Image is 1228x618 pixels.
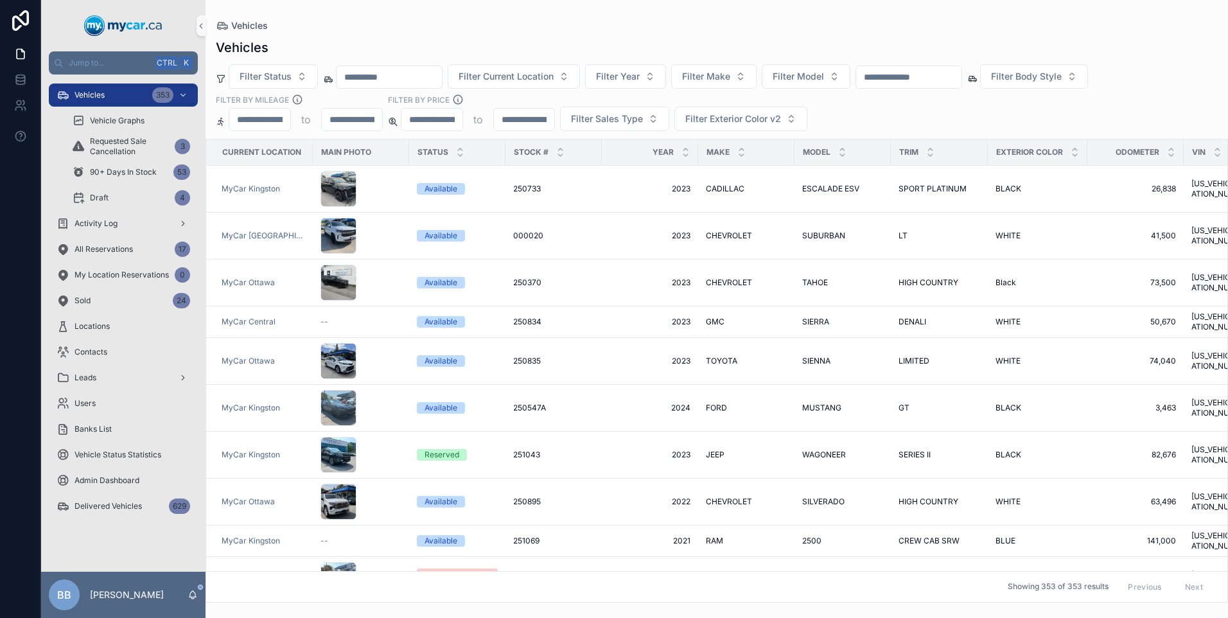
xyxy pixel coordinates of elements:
a: LIMITED [899,356,980,366]
a: GMC [706,317,787,327]
span: CADILLAC [706,184,744,194]
span: WHITE [996,317,1021,327]
span: Jump to... [69,58,150,68]
div: 17 [175,242,190,257]
a: MyCar Kingston [222,403,305,413]
a: CHEVROLET [706,231,787,241]
div: Reserved [425,449,459,461]
div: Available [425,535,457,547]
span: 141,000 [1095,536,1176,546]
span: Vehicle Graphs [90,116,145,126]
span: DENALI [899,317,926,327]
a: BLUE [996,536,1080,546]
a: 250547A [513,403,594,413]
button: Select Button [671,64,757,89]
span: BLACK [996,184,1021,194]
div: Available [425,355,457,367]
a: BLACK [996,403,1080,413]
span: 251069 [513,536,539,546]
a: TOYOTA [706,356,787,366]
a: CADILLAC [706,184,787,194]
span: 26,838 [1095,184,1176,194]
span: CHEVROLET [706,497,752,507]
a: JEEP [706,450,787,460]
a: 251069 [513,536,594,546]
span: -- [320,317,328,327]
div: 24 [173,293,190,308]
h1: Vehicles [216,39,268,57]
a: 2021 [610,536,690,546]
span: Odometer [1116,147,1159,157]
span: MyCar Ottawa [222,497,275,507]
div: 353 [152,87,173,103]
div: Available [425,316,457,328]
a: SPORT PLATINUM [899,184,980,194]
p: to [301,112,311,127]
span: Banks List [75,424,112,434]
button: Select Button [585,64,666,89]
span: -- [320,536,328,546]
span: RAM [706,536,723,546]
a: FORD [706,403,787,413]
span: SUBURBAN [802,231,845,241]
a: 250835 [513,356,594,366]
a: CHEVROLET [706,278,787,288]
span: 2023 [610,356,690,366]
span: CHEVROLET [706,231,752,241]
span: BLACK [996,450,1021,460]
a: 73,500 [1095,278,1176,288]
span: 90+ Days In Stock [90,167,157,177]
span: GMC [706,317,724,327]
div: Available [425,183,457,195]
a: MyCar Central [222,317,305,327]
span: All Reservations [75,244,133,254]
span: SERIES II [899,450,931,460]
a: Requested Sale Cancellation3 [64,135,198,158]
a: Banks List [49,418,198,441]
a: MyCar Kingston [222,403,280,413]
a: WHITE [996,497,1080,507]
label: FILTER BY PRICE [388,94,450,105]
span: Filter Make [682,70,730,83]
span: SILVERADO [802,497,845,507]
span: 250733 [513,184,541,194]
a: MyCar Kingston [222,536,280,546]
a: 2500 [802,536,883,546]
span: VIN [1192,147,1206,157]
span: Stock # [514,147,548,157]
a: Delivered Vehicles629 [49,495,198,518]
span: 250834 [513,317,541,327]
a: My Location Reservations0 [49,263,198,287]
a: MyCar Kingston [222,184,305,194]
a: Vehicles353 [49,84,198,107]
a: Contacts [49,340,198,364]
a: LT [899,231,980,241]
div: 4 [175,190,190,206]
a: DENALI [899,317,980,327]
a: Vehicle Status Statistics [49,443,198,466]
div: Requested Sale Cancellation [425,569,490,592]
a: Requested Sale Cancellation [417,569,498,592]
a: 251043 [513,450,594,460]
span: Vehicles [231,19,268,32]
span: Users [75,398,96,409]
span: HIGH COUNTRY [899,278,958,288]
button: Jump to...CtrlK [49,51,198,75]
span: Filter Sales Type [571,112,643,125]
span: LIMITED [899,356,929,366]
span: Sold [75,296,91,306]
a: SIERRA [802,317,883,327]
span: CHEVROLET [706,278,752,288]
span: Vehicle Status Statistics [75,450,161,460]
span: 74,040 [1095,356,1176,366]
a: BLACK [996,184,1080,194]
a: 2023 [610,231,690,241]
span: Exterior Color [996,147,1063,157]
span: Black [996,278,1016,288]
span: MyCar [GEOGRAPHIC_DATA] [222,231,305,241]
a: 90+ Days In Stock53 [64,161,198,184]
span: Draft [90,193,109,203]
span: 82,676 [1095,450,1176,460]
